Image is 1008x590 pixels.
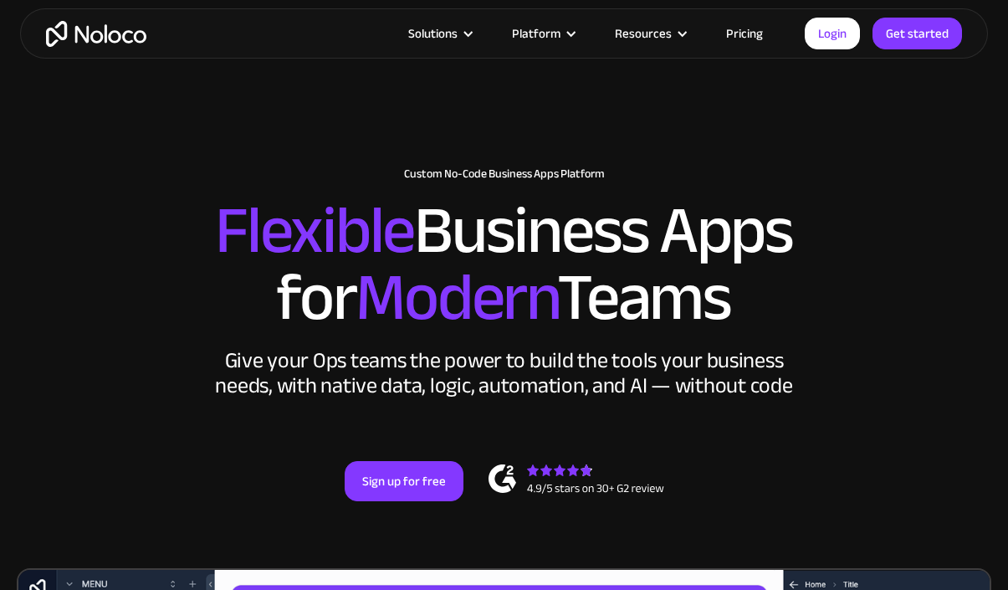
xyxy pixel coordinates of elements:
div: Resources [594,23,705,44]
div: Platform [491,23,594,44]
a: Get started [872,18,962,49]
a: home [46,21,146,47]
a: Login [805,18,860,49]
a: Pricing [705,23,784,44]
span: Flexible [215,168,414,293]
h1: Custom No-Code Business Apps Platform [17,167,991,181]
div: Give your Ops teams the power to build the tools your business needs, with native data, logic, au... [212,348,797,398]
div: Resources [615,23,672,44]
span: Modern [356,235,557,360]
div: Solutions [408,23,458,44]
div: Solutions [387,23,491,44]
h2: Business Apps for Teams [17,198,991,331]
div: Platform [512,23,560,44]
a: Sign up for free [345,461,463,501]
